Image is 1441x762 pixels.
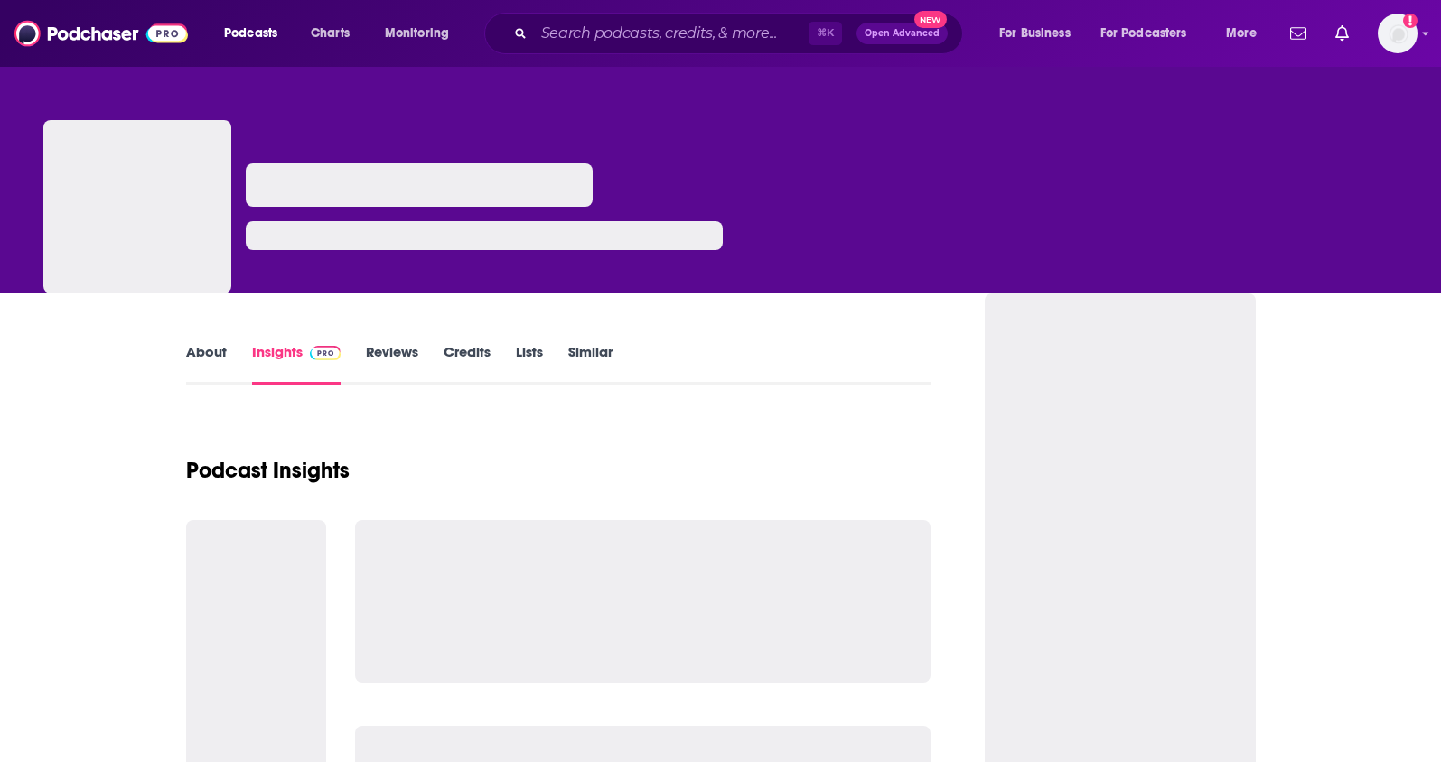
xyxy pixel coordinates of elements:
div: Search podcasts, credits, & more... [501,13,980,54]
span: Podcasts [224,21,277,46]
input: Search podcasts, credits, & more... [534,19,809,48]
a: Credits [444,343,491,385]
span: Open Advanced [865,29,940,38]
button: open menu [372,19,473,48]
button: open menu [1213,19,1279,48]
span: Charts [311,21,350,46]
span: For Business [999,21,1071,46]
img: Podchaser - Follow, Share and Rate Podcasts [14,16,188,51]
h1: Podcast Insights [186,457,350,484]
button: Show profile menu [1378,14,1418,53]
a: Similar [568,343,613,385]
button: open menu [1089,19,1213,48]
span: More [1226,21,1257,46]
a: Reviews [366,343,418,385]
a: InsightsPodchaser Pro [252,343,342,385]
span: New [914,11,947,28]
a: About [186,343,227,385]
a: Lists [516,343,543,385]
a: Charts [299,19,360,48]
button: open menu [211,19,301,48]
span: For Podcasters [1100,21,1187,46]
span: Logged in as kochristina [1378,14,1418,53]
a: Show notifications dropdown [1328,18,1356,49]
span: Monitoring [385,21,449,46]
img: User Profile [1378,14,1418,53]
svg: Add a profile image [1403,14,1418,28]
img: Podchaser Pro [310,346,342,360]
span: ⌘ K [809,22,842,45]
button: open menu [987,19,1093,48]
a: Show notifications dropdown [1283,18,1314,49]
button: Open AdvancedNew [856,23,948,44]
